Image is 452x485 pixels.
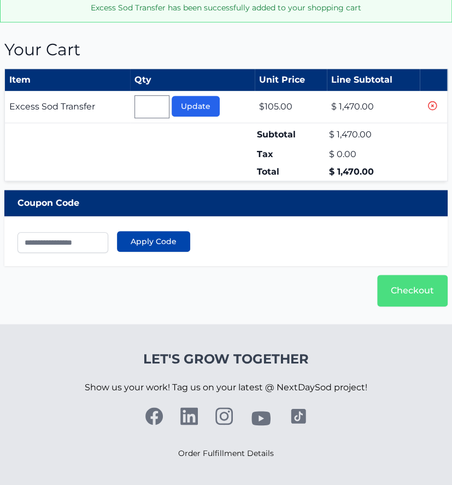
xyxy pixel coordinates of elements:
td: Subtotal [255,123,327,146]
td: Tax [255,146,327,163]
th: Line Subtotal [327,69,419,91]
button: Apply Code [117,231,190,252]
h1: Your Cart [4,40,448,60]
td: Total [255,163,327,181]
div: Coupon Code [4,190,448,216]
p: Excess Sod Transfer has been successfully added to your shopping cart [9,2,443,13]
td: $ 1,470.00 [327,163,419,181]
span: Apply Code [131,236,177,247]
p: Show us your work! Tag us on your latest @ NextDaySod project! [85,368,367,407]
th: Unit Price [255,69,327,91]
button: Update [172,96,220,117]
td: $105.00 [255,91,327,123]
h4: Let's Grow Together [85,350,367,368]
td: $ 1,470.00 [327,91,419,123]
td: $ 1,470.00 [327,123,419,146]
th: Qty [130,69,255,91]
th: Item [5,69,131,91]
a: Order Fulfillment Details [178,448,274,458]
a: Checkout [377,275,448,307]
td: Excess Sod Transfer [5,91,131,123]
td: $ 0.00 [327,146,419,163]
